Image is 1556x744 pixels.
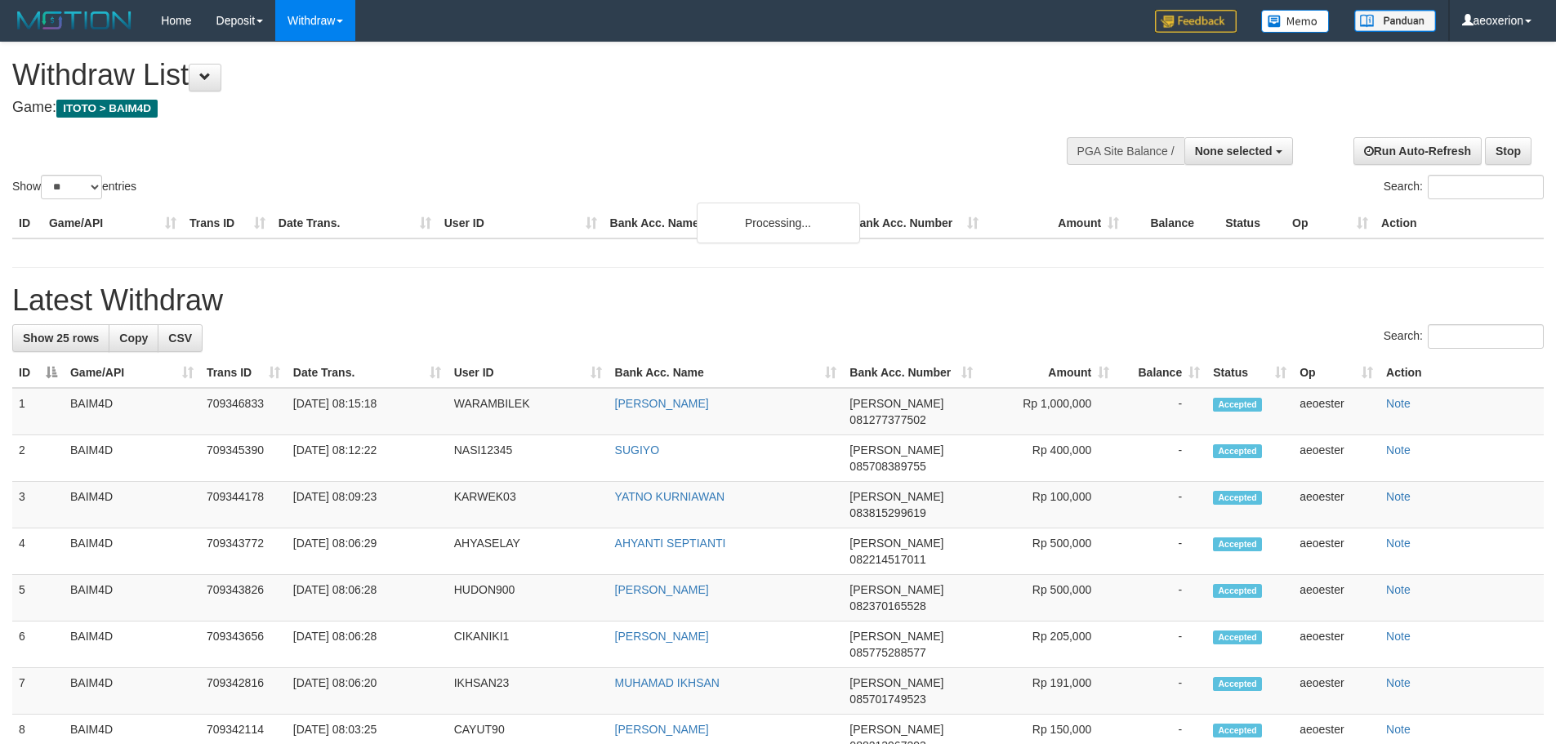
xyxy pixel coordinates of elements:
[1386,676,1411,689] a: Note
[1353,137,1482,165] a: Run Auto-Refresh
[1067,137,1184,165] div: PGA Site Balance /
[1386,397,1411,410] a: Note
[1213,630,1262,644] span: Accepted
[56,100,158,118] span: ITOTO > BAIM4D
[1293,621,1380,668] td: aeoester
[615,490,725,503] a: YATNO KURNIAWAN
[1213,677,1262,691] span: Accepted
[1116,621,1206,668] td: -
[979,528,1116,575] td: Rp 500,000
[1184,137,1293,165] button: None selected
[615,397,709,410] a: [PERSON_NAME]
[200,575,287,621] td: 709343826
[615,443,659,457] a: SUGIYO
[200,528,287,575] td: 709343772
[1386,583,1411,596] a: Note
[1293,668,1380,715] td: aeoester
[448,528,609,575] td: AHYASELAY
[1213,491,1262,505] span: Accepted
[849,553,925,566] span: Copy 082214517011 to clipboard
[1286,208,1375,238] th: Op
[615,537,726,550] a: AHYANTI SEPTIANTI
[1386,490,1411,503] a: Note
[272,208,438,238] th: Date Trans.
[1155,10,1237,33] img: Feedback.jpg
[1386,537,1411,550] a: Note
[12,668,64,715] td: 7
[1384,324,1544,349] label: Search:
[200,435,287,482] td: 709345390
[849,676,943,689] span: [PERSON_NAME]
[287,435,448,482] td: [DATE] 08:12:22
[287,388,448,435] td: [DATE] 08:15:18
[183,208,272,238] th: Trans ID
[979,621,1116,668] td: Rp 205,000
[1386,723,1411,736] a: Note
[158,324,203,352] a: CSV
[1116,668,1206,715] td: -
[1116,528,1206,575] td: -
[1293,435,1380,482] td: aeoester
[615,723,709,736] a: [PERSON_NAME]
[64,388,200,435] td: BAIM4D
[1386,630,1411,643] a: Note
[1380,358,1544,388] th: Action
[1386,443,1411,457] a: Note
[12,59,1021,91] h1: Withdraw List
[12,208,42,238] th: ID
[64,575,200,621] td: BAIM4D
[849,413,925,426] span: Copy 081277377502 to clipboard
[12,482,64,528] td: 3
[1375,208,1544,238] th: Action
[843,358,979,388] th: Bank Acc. Number: activate to sort column ascending
[1293,528,1380,575] td: aeoester
[64,668,200,715] td: BAIM4D
[1116,435,1206,482] td: -
[1116,388,1206,435] td: -
[1213,537,1262,551] span: Accepted
[1213,398,1262,412] span: Accepted
[1384,175,1544,199] label: Search:
[448,435,609,482] td: NASI12345
[849,506,925,519] span: Copy 083815299619 to clipboard
[168,332,192,345] span: CSV
[12,8,136,33] img: MOTION_logo.png
[12,284,1544,317] h1: Latest Withdraw
[12,100,1021,116] h4: Game:
[1116,358,1206,388] th: Balance: activate to sort column ascending
[287,575,448,621] td: [DATE] 08:06:28
[849,693,925,706] span: Copy 085701749523 to clipboard
[42,208,183,238] th: Game/API
[287,668,448,715] td: [DATE] 08:06:20
[64,621,200,668] td: BAIM4D
[200,388,287,435] td: 709346833
[849,537,943,550] span: [PERSON_NAME]
[849,646,925,659] span: Copy 085775288577 to clipboard
[12,388,64,435] td: 1
[1354,10,1436,32] img: panduan.png
[1116,482,1206,528] td: -
[1206,358,1293,388] th: Status: activate to sort column ascending
[200,358,287,388] th: Trans ID: activate to sort column ascending
[1219,208,1286,238] th: Status
[438,208,604,238] th: User ID
[979,575,1116,621] td: Rp 500,000
[119,332,148,345] span: Copy
[604,208,845,238] th: Bank Acc. Name
[1293,358,1380,388] th: Op: activate to sort column ascending
[849,460,925,473] span: Copy 085708389755 to clipboard
[1126,208,1219,238] th: Balance
[448,482,609,528] td: KARWEK03
[448,575,609,621] td: HUDON900
[1485,137,1531,165] a: Stop
[200,621,287,668] td: 709343656
[979,435,1116,482] td: Rp 400,000
[448,358,609,388] th: User ID: activate to sort column ascending
[1116,575,1206,621] td: -
[979,388,1116,435] td: Rp 1,000,000
[448,388,609,435] td: WARAMBILEK
[849,723,943,736] span: [PERSON_NAME]
[287,621,448,668] td: [DATE] 08:06:28
[12,324,109,352] a: Show 25 rows
[849,490,943,503] span: [PERSON_NAME]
